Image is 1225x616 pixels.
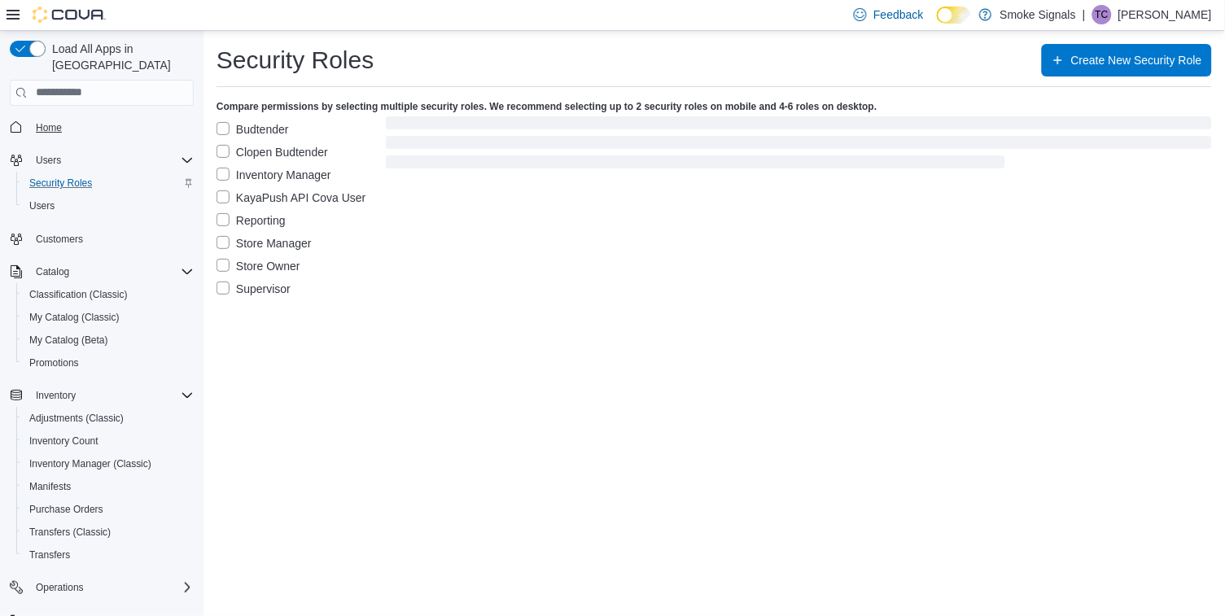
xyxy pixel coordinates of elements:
button: Transfers [16,544,200,566]
button: Adjustments (Classic) [16,407,200,430]
span: Transfers [29,548,70,561]
label: Store Manager [217,234,312,253]
span: Inventory [36,389,76,402]
span: Catalog [29,262,194,282]
span: My Catalog (Classic) [29,311,120,324]
button: My Catalog (Beta) [16,329,200,352]
span: Classification (Classic) [23,285,194,304]
span: TC [1096,5,1109,24]
span: Manifests [29,480,71,493]
img: Cova [33,7,106,23]
span: Users [29,151,194,170]
label: Inventory Manager [217,165,331,185]
span: Feedback [873,7,923,23]
span: Operations [29,578,194,597]
span: Load All Apps in [GEOGRAPHIC_DATA] [46,41,194,73]
span: Promotions [23,353,194,373]
a: Transfers (Classic) [23,522,117,542]
span: Home [29,117,194,138]
button: Catalog [29,262,76,282]
input: Dark Mode [937,7,971,24]
button: Catalog [3,260,200,283]
a: Inventory Count [23,431,105,451]
button: Create New Security Role [1042,44,1212,76]
span: Customers [36,233,83,246]
span: Inventory Count [29,435,98,448]
button: Promotions [16,352,200,374]
p: | [1083,5,1086,24]
button: Inventory Manager (Classic) [16,452,200,475]
span: My Catalog (Classic) [23,308,194,327]
label: Budtender [217,120,289,139]
a: My Catalog (Classic) [23,308,126,327]
button: Security Roles [16,172,200,194]
a: Manifests [23,477,77,496]
span: Catalog [36,265,69,278]
span: Users [36,154,61,167]
button: Users [3,149,200,172]
span: Transfers (Classic) [29,526,111,539]
a: Purchase Orders [23,500,110,519]
button: Classification (Classic) [16,283,200,306]
span: My Catalog (Beta) [23,330,194,350]
h1: Security Roles [217,44,374,76]
span: Classification (Classic) [29,288,128,301]
span: Loading [386,120,1212,172]
span: Create New Security Role [1071,52,1202,68]
button: Manifests [16,475,200,498]
span: Inventory Manager (Classic) [23,454,194,474]
a: Home [29,118,68,138]
span: Purchase Orders [23,500,194,519]
span: Users [23,196,194,216]
span: Security Roles [29,177,92,190]
label: KayaPush API Cova User [217,188,366,208]
span: Adjustments (Classic) [29,412,124,425]
a: Users [23,196,61,216]
button: Customers [3,227,200,251]
span: My Catalog (Beta) [29,334,108,347]
label: Reporting [217,211,286,230]
a: Security Roles [23,173,98,193]
a: Adjustments (Classic) [23,408,130,428]
button: Inventory [3,384,200,407]
button: Inventory [29,386,82,405]
button: My Catalog (Classic) [16,306,200,329]
span: Transfers [23,545,194,565]
h4: Compare permissions by selecting multiple security roles. We recommend selecting up to 2 security... [217,100,1212,113]
span: Transfers (Classic) [23,522,194,542]
a: Transfers [23,545,77,565]
span: Inventory [29,386,194,405]
label: Supervisor [217,279,291,299]
span: Manifests [23,477,194,496]
span: Purchase Orders [29,503,103,516]
a: Customers [29,229,90,249]
span: Inventory Manager (Classic) [29,457,151,470]
span: Inventory Count [23,431,194,451]
span: Promotions [29,356,79,369]
a: Promotions [23,353,85,373]
button: Operations [29,578,90,597]
button: Home [3,116,200,139]
a: Inventory Manager (Classic) [23,454,158,474]
span: Operations [36,581,84,594]
a: Classification (Classic) [23,285,134,304]
button: Transfers (Classic) [16,521,200,544]
label: Store Owner [217,256,300,276]
p: [PERSON_NAME] [1118,5,1212,24]
button: Inventory Count [16,430,200,452]
button: Users [29,151,68,170]
button: Users [16,194,200,217]
div: Tory Chickite [1092,5,1112,24]
span: Customers [29,229,194,249]
span: Security Roles [23,173,194,193]
span: Home [36,121,62,134]
p: Smoke Signals [1000,5,1076,24]
span: Adjustments (Classic) [23,408,194,428]
button: Operations [3,576,200,599]
button: Purchase Orders [16,498,200,521]
span: Users [29,199,55,212]
a: My Catalog (Beta) [23,330,115,350]
label: Clopen Budtender [217,142,328,162]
